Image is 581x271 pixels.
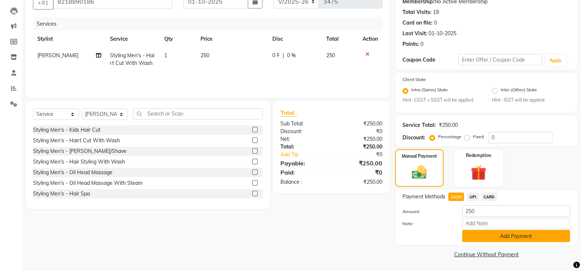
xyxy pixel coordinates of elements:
[545,55,566,66] button: Apply
[420,41,423,47] font: 0
[110,36,128,42] font: Service
[462,230,570,242] button: Add Payment
[363,179,382,185] font: ₹250.00
[280,160,305,167] font: Payable:
[402,153,437,159] font: Manual Payment
[133,108,263,120] input: Search or Scan
[439,122,458,128] font: ₹250.00
[301,179,302,185] font: :
[359,160,382,167] font: ₹250.00
[363,120,382,127] font: ₹250.00
[280,120,304,127] font: Sub Total:
[201,52,209,59] font: 250
[402,19,433,26] font: Card on file:
[164,52,167,59] font: 1
[402,221,413,226] font: Note:
[402,9,431,15] font: Total Visits:
[280,151,298,158] font: Add Tip
[280,128,302,135] font: Discount:
[466,163,491,183] img: _gift.svg
[33,137,120,144] font: Styling Men's - Hairt Cut With Wash
[287,52,296,59] font: 0 %
[402,41,419,47] font: Points:
[272,52,280,59] font: 0 F
[483,194,494,199] font: CARD
[466,153,491,158] font: Redemption
[470,194,476,199] font: UPI
[280,136,290,142] font: Net:
[33,158,125,165] font: Styling Men's - Hair Styling With Wash
[376,151,382,158] font: ₹0
[411,87,448,92] font: Intra (Same) State
[363,136,382,142] font: ₹250.00
[451,194,462,199] font: CASH
[402,209,420,214] font: Amount:
[429,30,456,37] div: 01-10-2025
[283,52,284,59] font: |
[434,19,437,26] font: 0
[376,128,382,135] font: ₹0
[280,109,294,116] font: Total
[110,52,154,66] font: Styling Men's - Hairt Cut With Wash
[402,56,435,63] font: Coupon Code
[375,169,382,176] font: ₹0
[363,36,378,42] font: Action
[492,97,544,103] font: Hint : IGST will be applied
[272,36,283,42] font: Disc
[363,143,382,150] font: ₹250.00
[462,205,570,217] input: Amount
[164,36,173,42] font: Qty
[402,77,426,82] font: Client State
[459,54,542,65] input: Enter Offer / Coupon Code
[280,169,295,176] font: Paid:
[402,30,427,37] font: Last Visit:
[33,127,100,133] font: Styling Men's - Kids Hair Cut
[473,134,484,139] font: Fixed
[402,193,445,200] font: Payment Methods
[326,36,339,42] font: Total
[549,58,562,63] font: Apply
[462,218,570,229] input: Add Note
[33,180,143,186] font: Styling Men's - Oil Head Massage With Steam
[501,87,537,92] font: Inter (Other) State
[407,164,431,181] img: _cash.svg
[433,8,439,16] div: 19
[37,36,53,42] font: Stylist
[500,233,532,239] font: Add Payment
[438,134,462,139] font: Percentage
[33,148,126,154] font: Styling Men's - [PERSON_NAME]/Shave
[33,190,90,197] font: Styling Men's - Hair Spa
[37,52,78,59] font: [PERSON_NAME]
[402,97,473,103] font: Hint : CGST + SGST will be applied
[33,169,113,176] font: Styling Men's - Oil Head Massage
[280,179,299,185] font: Balance
[275,151,341,158] a: Add Tip
[402,122,436,128] font: Service Total:
[326,52,335,59] font: 250
[37,21,56,27] font: Services
[402,134,425,141] font: Discount:
[280,143,294,150] font: Total:
[454,251,519,258] font: Continue Without Payment
[201,36,213,42] font: Price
